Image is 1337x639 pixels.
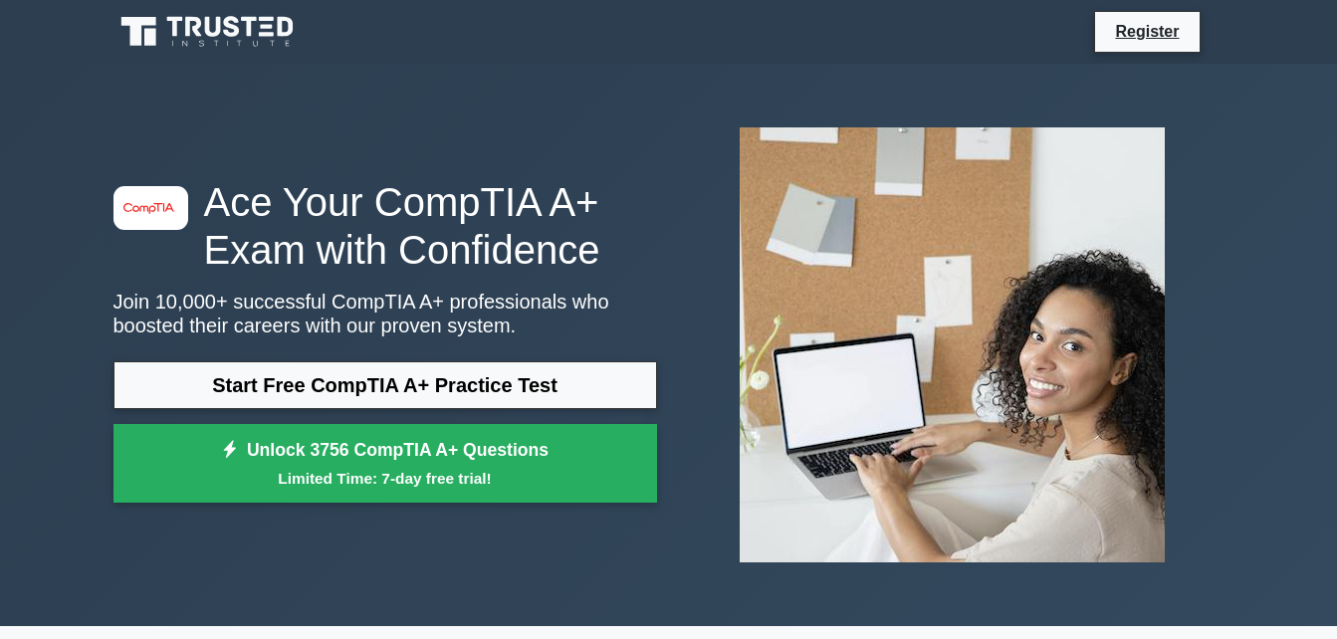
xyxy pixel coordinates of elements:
[113,424,657,504] a: Unlock 3756 CompTIA A+ QuestionsLimited Time: 7-day free trial!
[113,178,657,274] h1: Ace Your CompTIA A+ Exam with Confidence
[113,361,657,409] a: Start Free CompTIA A+ Practice Test
[113,290,657,337] p: Join 10,000+ successful CompTIA A+ professionals who boosted their careers with our proven system.
[138,467,632,490] small: Limited Time: 7-day free trial!
[1103,19,1191,44] a: Register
